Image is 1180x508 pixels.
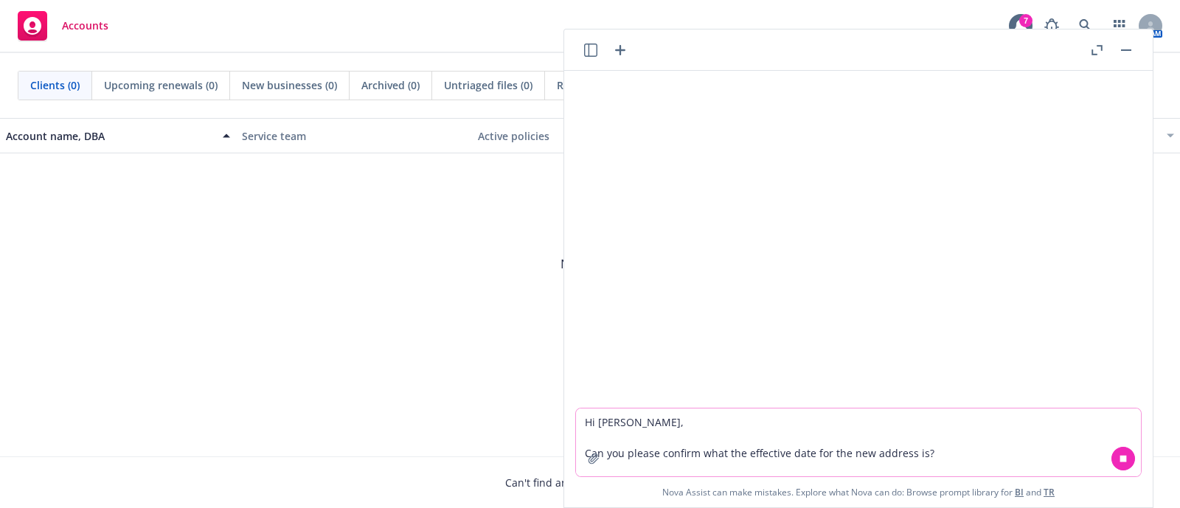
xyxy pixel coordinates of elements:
span: Untriaged files (0) [444,77,532,93]
a: Search [1071,11,1100,41]
div: Active policies [478,128,702,144]
a: Switch app [1105,11,1134,41]
span: Archived (0) [361,77,420,93]
a: BI [1015,486,1024,498]
a: Accounts [12,5,114,46]
a: Report a Bug [1037,11,1066,41]
span: Clients (0) [30,77,80,93]
div: 7 [1019,14,1032,27]
div: Service team [242,128,466,144]
button: Active policies [472,118,708,153]
span: Reporting [557,77,607,93]
span: Nova Assist can make mistakes. Explore what Nova can do: Browse prompt library for and [570,477,1147,507]
span: Accounts [62,20,108,32]
span: New businesses (0) [242,77,337,93]
span: Upcoming renewals (0) [104,77,218,93]
a: TR [1044,486,1055,498]
div: Account name, DBA [6,128,214,144]
span: Can't find an account? [505,475,675,490]
button: Service team [236,118,472,153]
